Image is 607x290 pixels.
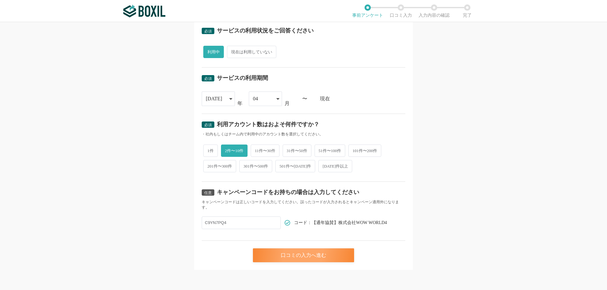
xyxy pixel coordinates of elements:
[348,145,381,157] span: 101件〜200件
[315,145,346,157] span: 51件〜100件
[253,92,258,106] div: 04
[217,121,319,127] div: 利用アカウント数はおよそ何件ですか？
[351,4,384,18] li: 事前アンケート
[221,145,248,157] span: 2件〜10件
[217,75,268,81] div: サービスの利用期間
[203,160,236,172] span: 201件〜300件
[217,189,359,195] div: キャンペーンコードをお持ちの場合は入力してください
[302,96,307,101] div: 〜
[217,28,314,33] div: サービスの利用状況をご回答ください
[320,96,405,101] div: 現在
[206,92,222,106] div: [DATE]
[384,4,417,18] li: 口コミ入力
[451,4,484,18] li: 完了
[285,101,290,106] div: 月
[283,145,311,157] span: 31件〜50件
[204,76,212,81] span: 必須
[275,160,315,172] span: 501件〜[DATE]件
[237,101,242,106] div: 年
[227,46,276,58] span: 現在は利用していない
[204,29,212,33] span: 必須
[203,46,224,58] span: 利用中
[204,123,212,127] span: 必須
[417,4,451,18] li: 入力内容の確認
[203,145,218,157] span: 1件
[318,160,352,172] span: [DATE]件以上
[239,160,272,172] span: 301件〜500件
[123,5,165,17] img: ボクシルSaaS_ロゴ
[204,191,212,195] span: 任意
[202,199,405,210] div: キャンペーンコードは正しいコードを入力してください。誤ったコードが入力されるとキャンペーン適用外になります。
[202,132,405,137] div: ・社内もしくはチーム内で利用中のアカウント数を選択してください。
[251,145,279,157] span: 11件〜30件
[294,221,387,225] span: コード：【通年協賛】株式会社WOW WORLD4
[253,248,354,262] div: 口コミの入力へ進む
